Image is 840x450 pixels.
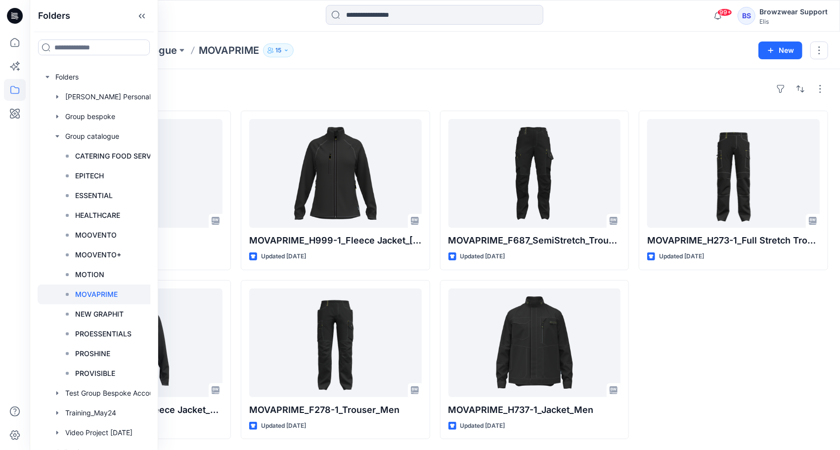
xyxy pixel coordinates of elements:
p: MOOVENTO+ [75,249,121,261]
p: 15 [275,45,281,56]
p: PROESSENTIALS [75,328,132,340]
button: New [758,41,802,59]
a: MOVAPRIME_F687_SemiStretch_Trouser_Ladies [448,119,621,228]
p: Updated [DATE] [460,251,505,262]
p: EPITECH [75,170,104,182]
p: Updated [DATE] [460,421,505,431]
p: MOVAPRIME [199,43,259,57]
p: MOVAPRIME_H999-1_Fleece Jacket_[DEMOGRAPHIC_DATA] [249,234,422,247]
p: ESSENTIAL [75,190,113,202]
p: MOVAPRIME_F687_SemiStretch_Trouser_[DEMOGRAPHIC_DATA] [448,234,621,247]
span: 99+ [717,8,732,16]
a: MOVAPRIME_H273-1_Full Stretch Trousers_Men [647,119,820,228]
p: HEALTHCARE [75,209,120,221]
p: Updated [DATE] [261,421,306,431]
p: CATERING FOOD SERVICE [75,150,162,162]
a: MOVAPRIME_H999-1_Fleece Jacket_Ladies [249,119,422,228]
div: Elis [759,18,828,25]
div: BS [738,7,755,25]
div: Browzwear Support [759,6,828,18]
p: MOTION [75,269,104,281]
p: Updated [DATE] [261,251,306,262]
p: NEW GRAPHIT [75,308,124,320]
p: MOVAPRIME [75,288,118,300]
p: PROVISIBLE [75,368,115,379]
p: MOVAPRIME_F278-1_Trouser_Men [249,403,422,417]
button: 15 [263,43,294,57]
a: MOVAPRIME_F278-1_Trouser_Men [249,288,422,397]
a: MOVAPRIME_H737-1_Jacket_Men [448,288,621,397]
p: PROSHINE [75,348,110,360]
p: MOOVENTO [75,229,117,241]
p: MOVAPRIME_H737-1_Jacket_Men [448,403,621,417]
p: Updated [DATE] [659,251,704,262]
p: MOVAPRIME_H273-1_Full Stretch Trousers_Men [647,234,820,247]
